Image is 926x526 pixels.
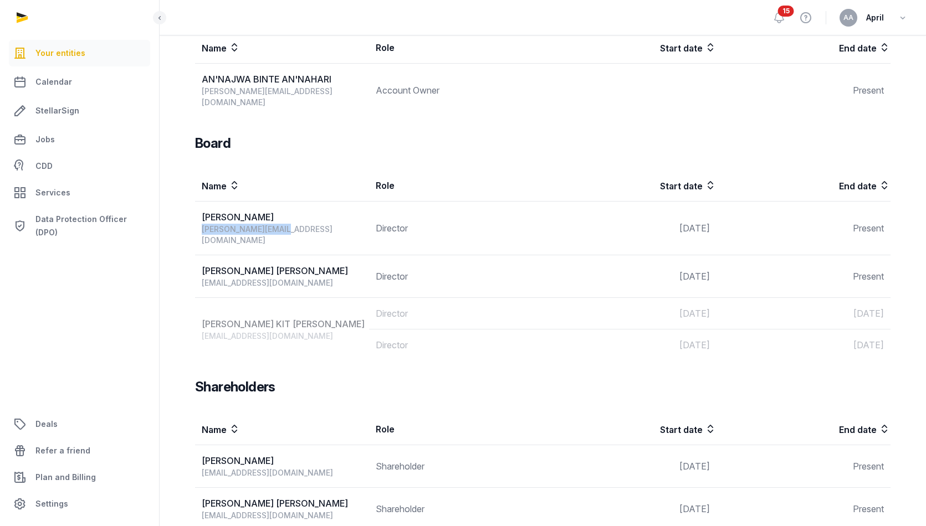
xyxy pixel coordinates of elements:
[9,208,150,244] a: Data Protection Officer (DPO)
[35,159,53,173] span: CDD
[871,473,926,526] iframe: To enrich screen reader interactions, please activate Accessibility in Grammarly extension settings
[35,497,68,510] span: Settings
[843,14,853,21] span: AA
[369,414,543,445] th: Role
[543,298,717,329] td: [DATE]
[195,170,369,202] th: Name
[35,75,72,89] span: Calendar
[195,414,369,445] th: Name
[853,271,884,282] span: Present
[853,339,884,350] span: [DATE]
[369,329,543,361] td: Director
[202,454,369,467] div: [PERSON_NAME]
[35,133,55,146] span: Jobs
[202,264,369,277] div: [PERSON_NAME] [PERSON_NAME]
[369,298,543,329] td: Director
[9,411,150,437] a: Deals
[543,445,717,488] td: [DATE]
[369,32,543,64] th: Role
[543,202,717,255] td: [DATE]
[369,170,543,202] th: Role
[543,255,717,298] td: [DATE]
[778,6,794,17] span: 15
[717,32,891,64] th: End date
[195,378,275,396] h3: Shareholders
[35,186,70,199] span: Services
[202,317,369,331] div: [PERSON_NAME] KIT [PERSON_NAME]
[202,86,369,108] div: [PERSON_NAME][EMAIL_ADDRESS][DOMAIN_NAME]
[202,510,369,521] div: [EMAIL_ADDRESS][DOMAIN_NAME]
[195,135,231,152] h3: Board
[369,255,543,298] td: Director
[202,210,369,224] div: [PERSON_NAME]
[853,223,884,234] span: Present
[369,202,543,255] td: Director
[35,417,58,431] span: Deals
[543,329,717,361] td: [DATE]
[853,503,884,514] span: Present
[853,461,884,472] span: Present
[369,64,543,117] td: Account Owner
[9,126,150,153] a: Jobs
[840,9,857,27] button: AA
[9,179,150,206] a: Services
[9,97,150,124] a: StellarSign
[35,47,85,60] span: Your entities
[202,73,369,86] div: AN'NAJWA BINTE AN'NAHARI
[202,224,369,246] div: [PERSON_NAME][EMAIL_ADDRESS][DOMAIN_NAME]
[866,11,884,24] span: April
[195,32,369,64] th: Name
[35,104,79,117] span: StellarSign
[9,491,150,517] a: Settings
[9,437,150,464] a: Refer a friend
[853,308,884,319] span: [DATE]
[543,414,717,445] th: Start date
[202,331,369,342] div: [EMAIL_ADDRESS][DOMAIN_NAME]
[853,85,884,96] span: Present
[9,464,150,491] a: Plan and Billing
[543,170,717,202] th: Start date
[369,445,543,488] td: Shareholder
[717,414,891,445] th: End date
[35,213,146,239] span: Data Protection Officer (DPO)
[543,32,717,64] th: Start date
[9,155,150,177] a: CDD
[202,497,369,510] div: [PERSON_NAME] [PERSON_NAME]
[35,444,90,457] span: Refer a friend
[717,170,891,202] th: End date
[9,69,150,95] a: Calendar
[35,471,96,484] span: Plan and Billing
[202,277,369,288] div: [EMAIL_ADDRESS][DOMAIN_NAME]
[9,40,150,66] a: Your entities
[871,473,926,526] div: Chat Widget
[202,467,369,478] div: [EMAIL_ADDRESS][DOMAIN_NAME]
